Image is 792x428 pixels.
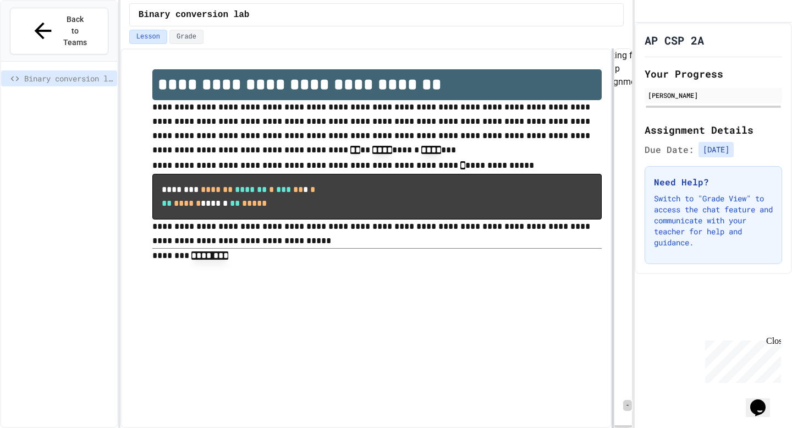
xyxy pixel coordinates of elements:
iframe: chat widget [746,384,781,417]
button: Grade [169,30,204,44]
span: Binary conversion lab [24,73,113,84]
iframe: chat widget [701,336,781,383]
h2: Your Progress [645,66,782,81]
button: Back to Teams [10,8,108,54]
div: Chat with us now!Close [4,4,76,70]
h3: Need Help? [654,175,773,189]
span: Binary conversion lab [139,8,250,21]
h1: AP CSP 2A [645,32,704,48]
button: Lesson [129,30,167,44]
div: [PERSON_NAME] [648,90,779,100]
p: Switch to "Grade View" to access the chat feature and communicate with your teacher for help and ... [654,193,773,248]
span: Back to Teams [62,14,88,48]
span: [DATE] [698,142,734,157]
h2: Assignment Details [645,122,782,138]
span: Due Date: [645,143,694,156]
